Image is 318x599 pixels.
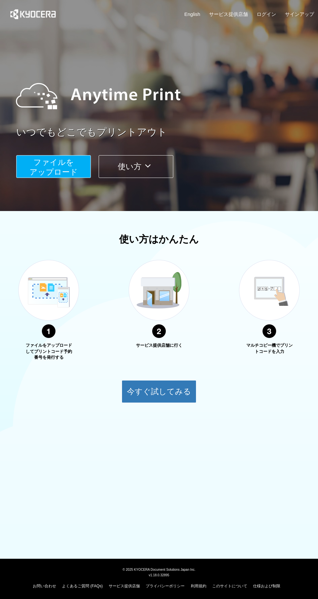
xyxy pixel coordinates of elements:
a: お問い合わせ [33,584,56,588]
a: ログイン [257,11,276,18]
a: よくあるご質問 (FAQs) [62,584,103,588]
a: サインアップ [285,11,314,18]
a: このサイトについて [212,584,247,588]
button: 使い方 [99,155,173,178]
a: 仕様および制限 [253,584,280,588]
span: ファイルを ​​アップロード [30,158,78,176]
span: v1.18.0.32895 [149,573,169,577]
p: マルチコピー機でプリントコードを入力 [245,343,294,355]
button: ファイルを​​アップロード [16,155,91,178]
a: プライバシーポリシー [146,584,185,588]
a: サービス提供店舗 [209,11,248,18]
span: © 2025 KYOCERA Document Solutions Japan Inc. [123,567,196,571]
a: いつでもどこでもプリントアウト [16,125,318,139]
button: 今すぐ試してみる [122,380,196,403]
a: サービス提供店舗 [109,584,140,588]
a: 利用規約 [191,584,206,588]
a: English [184,11,200,18]
p: サービス提供店舗に行く [135,343,183,349]
p: ファイルをアップロードしてプリントコード予約番号を発行する [24,343,73,361]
